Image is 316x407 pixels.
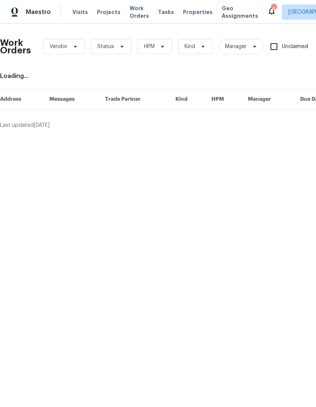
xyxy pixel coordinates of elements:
span: Vendor [50,43,67,50]
span: Status [97,43,114,50]
th: Kind [169,89,205,109]
th: Trade Partner [99,89,170,109]
span: Manager [225,43,247,50]
span: Geo Assignments [222,5,258,20]
span: Work Orders [130,5,149,20]
span: Unclaimed [282,43,308,51]
span: [DATE] [34,123,50,128]
span: Properties [183,8,213,16]
span: Visits [72,8,88,16]
th: HPM [205,89,242,109]
span: Maestro [26,8,51,16]
span: HPM [144,43,155,50]
th: Manager [242,89,294,109]
span: Tasks [158,9,174,15]
span: Kind [185,43,195,50]
div: 4 [271,5,276,12]
th: Messages [43,89,99,109]
span: Projects [97,8,120,16]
